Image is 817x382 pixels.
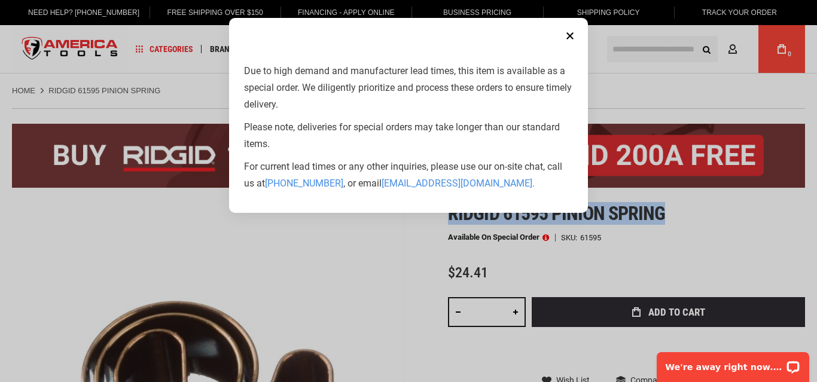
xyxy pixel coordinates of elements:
[382,178,535,189] a: [EMAIL_ADDRESS][DOMAIN_NAME].
[244,63,573,113] p: Due to high demand and manufacturer lead times, this item is available as a special order. We dil...
[649,344,817,382] iframe: LiveChat chat widget
[244,119,573,152] p: Please note, deliveries for special orders may take longer than our standard items.
[265,178,343,189] a: [PHONE_NUMBER]
[244,158,573,192] p: For current lead times or any other inquiries, please use our on-site chat, call us at , or email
